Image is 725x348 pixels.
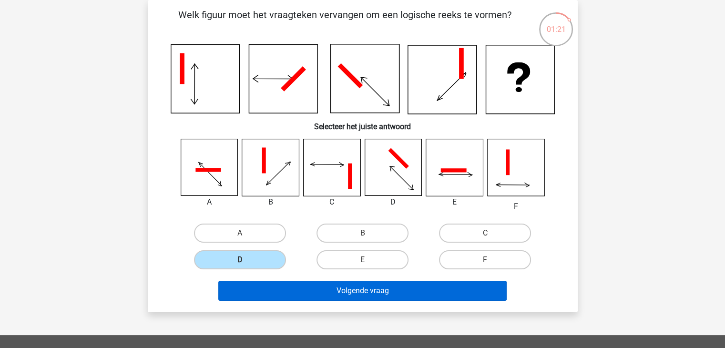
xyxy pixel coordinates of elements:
[419,196,490,208] div: E
[296,196,368,208] div: C
[317,224,408,243] label: B
[439,250,531,269] label: F
[194,224,286,243] label: A
[439,224,531,243] label: C
[235,196,306,208] div: B
[480,201,552,212] div: F
[317,250,408,269] label: E
[357,196,429,208] div: D
[174,196,245,208] div: A
[194,250,286,269] label: D
[163,8,527,36] p: Welk figuur moet het vraagteken vervangen om een logische reeks te vormen?
[163,114,562,131] h6: Selecteer het juiste antwoord
[218,281,507,301] button: Volgende vraag
[538,11,574,35] div: 01:21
